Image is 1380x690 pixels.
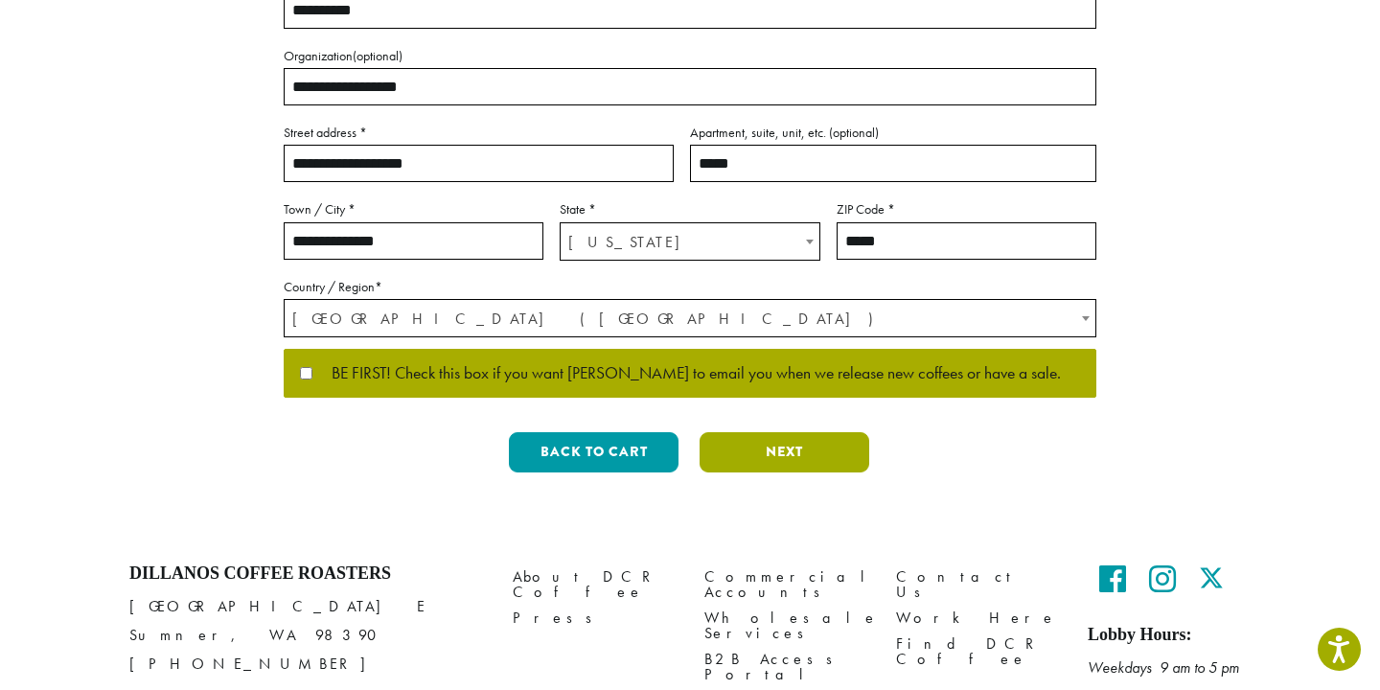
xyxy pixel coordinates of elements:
[704,563,867,605] a: Commercial Accounts
[896,632,1059,673] a: Find DCR Coffee
[560,197,819,221] label: State
[284,44,1096,68] label: Organization
[561,223,818,261] span: New Jersey
[312,365,1061,382] span: BE FIRST! Check this box if you want [PERSON_NAME] to email you when we release new coffees or ha...
[353,47,402,64] span: (optional)
[690,121,1096,145] label: Apartment, suite, unit, etc.
[129,563,484,585] h4: Dillanos Coffee Roasters
[700,432,869,472] button: Next
[1088,657,1239,678] em: Weekdays 9 am to 5 pm
[284,121,674,145] label: Street address
[513,606,676,632] a: Press
[285,300,1095,337] span: United States (US)
[300,367,312,379] input: BE FIRST! Check this box if you want [PERSON_NAME] to email you when we release new coffees or ha...
[837,197,1096,221] label: ZIP Code
[513,563,676,605] a: About DCR Coffee
[284,197,543,221] label: Town / City
[1088,625,1251,646] h5: Lobby Hours:
[509,432,678,472] button: Back to cart
[704,647,867,688] a: B2B Access Portal
[284,299,1096,337] span: Country / Region
[560,222,819,261] span: State
[896,606,1059,632] a: Work Here
[829,124,879,141] span: (optional)
[129,592,484,678] p: [GEOGRAPHIC_DATA] E Sumner, WA 98390 [PHONE_NUMBER]
[704,606,867,647] a: Wholesale Services
[896,563,1059,605] a: Contact Us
